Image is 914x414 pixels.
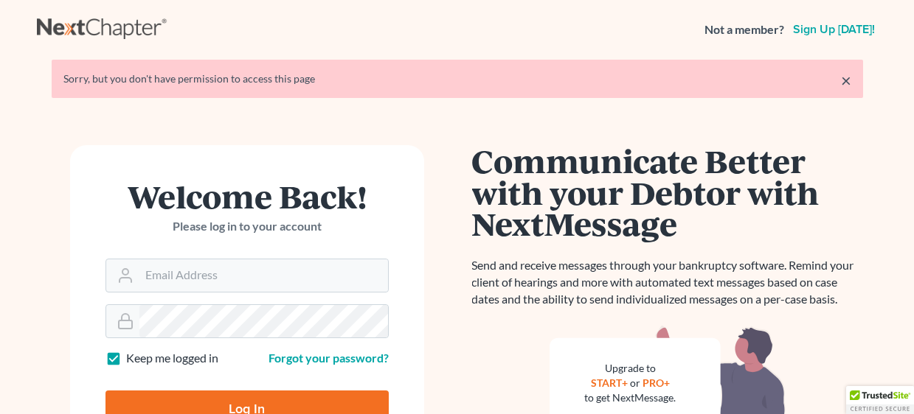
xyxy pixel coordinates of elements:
[846,386,914,414] div: TrustedSite Certified
[591,376,628,389] a: START+
[585,361,676,376] div: Upgrade to
[704,21,784,38] strong: Not a member?
[472,145,863,239] h1: Communicate Better with your Debtor with NextMessage
[269,351,389,365] a: Forgot your password?
[105,180,389,212] h1: Welcome Back!
[841,71,851,89] a: ×
[630,376,640,389] span: or
[585,390,676,405] div: to get NextMessage.
[139,259,388,292] input: Email Address
[126,350,218,367] label: Keep me logged in
[105,218,389,235] p: Please log in to your account
[63,71,851,86] div: Sorry, but you don't have permission to access this page
[643,376,670,389] a: PRO+
[472,257,863,308] p: Send and receive messages through your bankruptcy software. Remind your client of hearings and mo...
[790,24,878,35] a: Sign up [DATE]!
